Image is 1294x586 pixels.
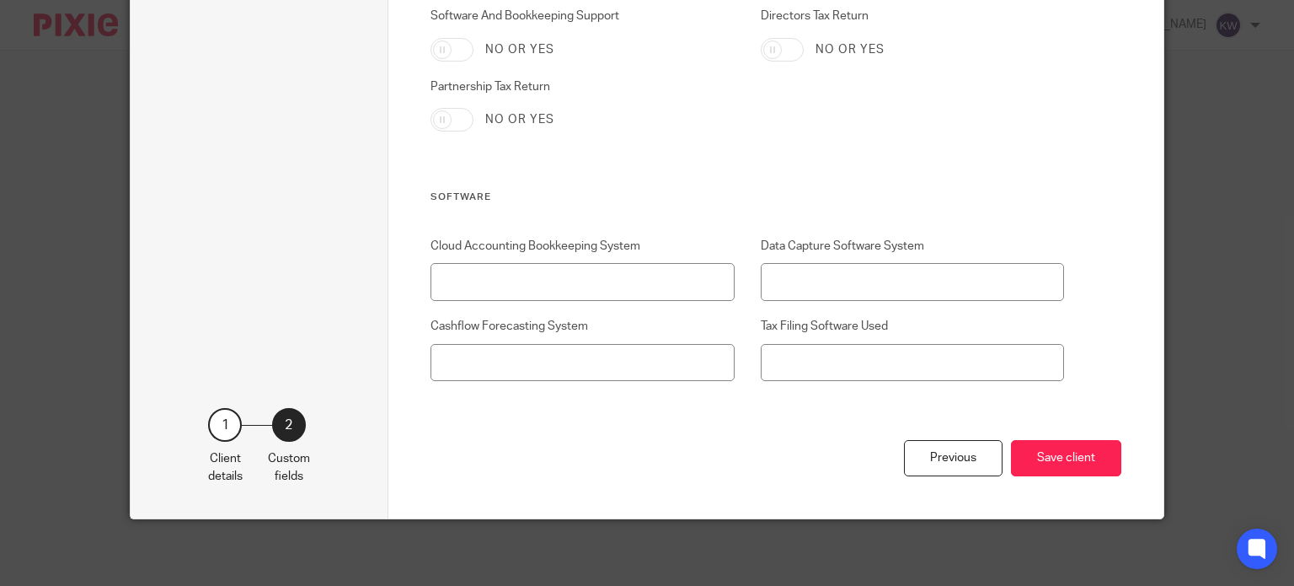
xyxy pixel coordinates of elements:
[268,450,310,485] p: Custom fields
[208,408,242,442] div: 1
[430,238,734,255] label: Cloud Accounting Bookkeeping System
[430,191,1064,204] h3: Software
[761,8,1064,24] label: Directors Tax Return
[485,41,554,58] label: No or yes
[430,8,734,24] label: Software And Bookkeeping Support
[485,111,554,128] label: No or yes
[1011,440,1121,476] button: Save client
[430,318,734,335] label: Cashflow Forecasting System
[761,318,1064,335] label: Tax Filing Software Used
[430,78,734,95] label: Partnership Tax Return
[761,238,1064,255] label: Data Capture Software System
[208,450,243,485] p: Client details
[815,41,885,58] label: No or yes
[904,440,1003,476] div: Previous
[272,408,306,442] div: 2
